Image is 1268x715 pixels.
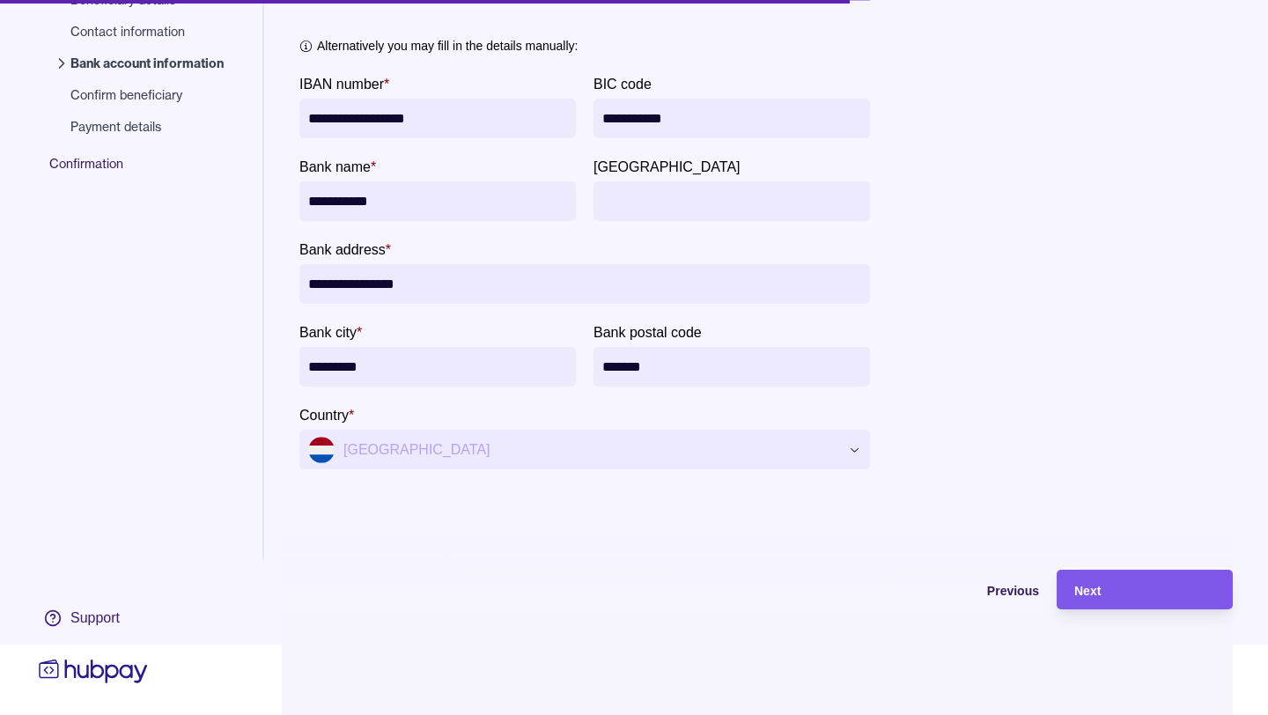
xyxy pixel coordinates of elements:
label: Bank postal code [593,321,702,343]
input: Bank address [308,264,861,304]
label: Bank name [299,156,376,177]
p: Bank postal code [593,325,702,340]
span: Payment details [70,118,224,136]
p: Bank city [299,325,357,340]
input: Bank city [308,347,567,387]
input: BIC code [602,99,861,138]
label: BIC code [593,73,652,94]
p: BIC code [593,77,652,92]
label: IBAN number [299,73,389,94]
input: Bank province [602,181,861,221]
p: Country [299,408,349,423]
span: Confirm beneficiary [70,86,224,104]
p: Alternatively you may fill in the details manually: [317,36,578,55]
label: Bank address [299,239,391,260]
p: Bank address [299,242,386,257]
span: Contact information [70,23,224,41]
label: Bank province [593,156,741,177]
div: Support [70,608,120,628]
button: Previous [863,570,1039,609]
input: IBAN number [308,99,567,138]
span: Next [1074,584,1101,598]
button: Next [1057,570,1233,609]
span: Bank account information [70,55,224,72]
a: Support [35,600,151,637]
span: Previous [987,584,1039,598]
input: Bank postal code [602,347,861,387]
span: Confirmation [49,155,241,187]
p: Bank name [299,159,371,174]
p: IBAN number [299,77,384,92]
label: Country [299,404,354,425]
label: Bank city [299,321,362,343]
p: [GEOGRAPHIC_DATA] [593,159,741,174]
input: bankName [308,181,567,221]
